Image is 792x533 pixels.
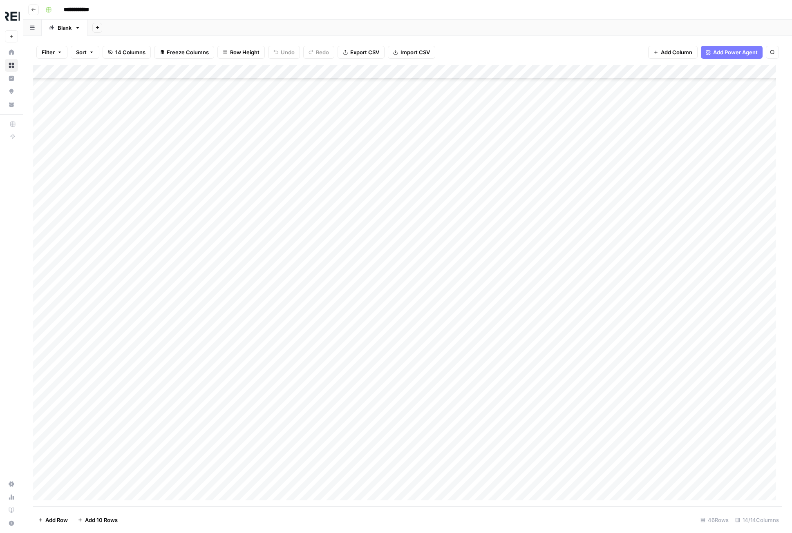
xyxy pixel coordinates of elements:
span: Sort [76,48,87,56]
button: Filter [36,46,67,59]
img: Threepipe Reply Logo [5,9,20,24]
a: Insights [5,72,18,85]
a: Learning Hub [5,504,18,517]
a: Your Data [5,98,18,111]
a: Browse [5,59,18,72]
button: Export CSV [338,46,385,59]
button: Add Power Agent [701,46,763,59]
span: Add Power Agent [713,48,758,56]
span: Freeze Columns [167,48,209,56]
span: 14 Columns [115,48,145,56]
button: Undo [268,46,300,59]
a: Usage [5,491,18,504]
button: 14 Columns [103,46,151,59]
a: Settings [5,477,18,491]
span: Import CSV [400,48,430,56]
a: Opportunities [5,85,18,98]
div: Blank [58,24,72,32]
span: Export CSV [350,48,379,56]
a: Blank [42,20,87,36]
button: Help + Support [5,517,18,530]
span: Add 10 Rows [85,516,118,524]
button: Add Column [648,46,698,59]
div: 46 Rows [697,513,732,526]
button: Row Height [217,46,265,59]
div: 14/14 Columns [732,513,782,526]
span: Filter [42,48,55,56]
span: Undo [281,48,295,56]
span: Row Height [230,48,260,56]
a: Home [5,46,18,59]
span: Add Row [45,516,68,524]
span: Redo [316,48,329,56]
button: Add 10 Rows [73,513,123,526]
button: Redo [303,46,334,59]
span: Add Column [661,48,692,56]
button: Workspace: Threepipe Reply [5,7,18,27]
button: Add Row [33,513,73,526]
button: Freeze Columns [154,46,214,59]
button: Import CSV [388,46,435,59]
button: Sort [71,46,99,59]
